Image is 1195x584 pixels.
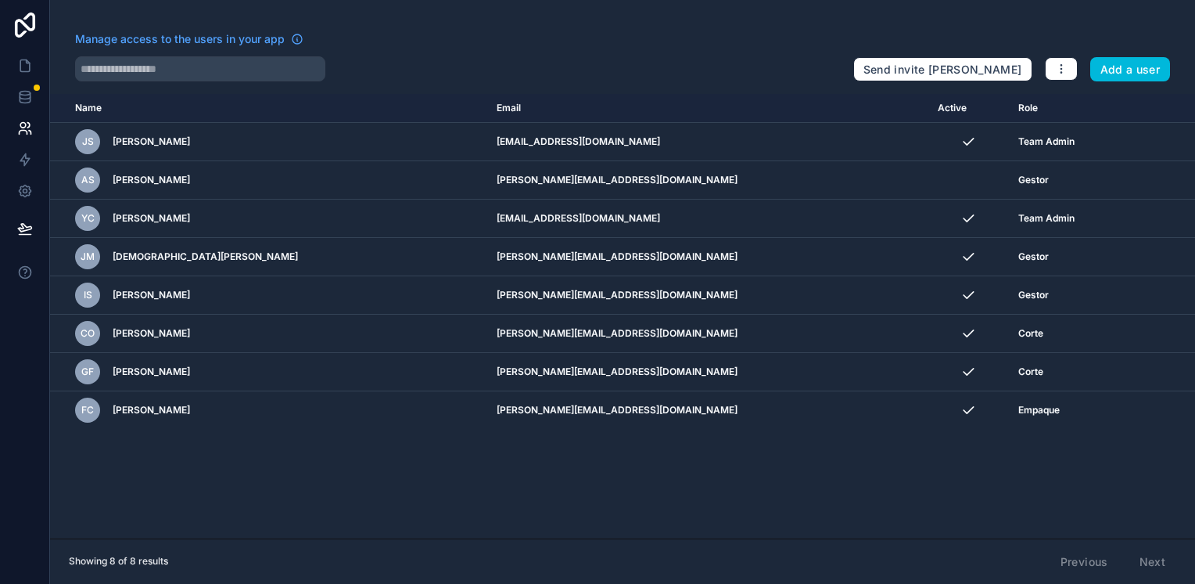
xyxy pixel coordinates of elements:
th: Email [487,94,928,123]
span: [PERSON_NAME] [113,289,190,301]
span: Corte [1018,327,1043,340]
span: Gestor [1018,289,1049,301]
span: js [82,135,94,148]
span: [PERSON_NAME] [113,327,190,340]
span: Empaque [1018,404,1060,416]
td: [PERSON_NAME][EMAIL_ADDRESS][DOMAIN_NAME] [487,353,928,391]
span: [PERSON_NAME] [113,174,190,186]
span: [PERSON_NAME] [113,404,190,416]
td: [PERSON_NAME][EMAIL_ADDRESS][DOMAIN_NAME] [487,161,928,200]
span: Team Admin [1018,135,1075,148]
td: [PERSON_NAME][EMAIL_ADDRESS][DOMAIN_NAME] [487,238,928,276]
th: Role [1009,94,1136,123]
span: Showing 8 of 8 results [69,555,168,568]
th: Name [50,94,487,123]
span: AS [81,174,95,186]
span: GF [81,366,94,378]
span: JM [81,251,95,263]
span: Gestor [1018,174,1049,186]
span: YC [81,212,95,225]
span: Team Admin [1018,212,1075,225]
button: Send invite [PERSON_NAME] [853,57,1032,82]
th: Active [928,94,1010,123]
span: [PERSON_NAME] [113,135,190,148]
div: scrollable content [50,94,1195,539]
span: IS [84,289,92,301]
span: Corte [1018,366,1043,378]
a: Manage access to the users in your app [75,31,303,47]
td: [EMAIL_ADDRESS][DOMAIN_NAME] [487,200,928,238]
span: CO [81,327,95,340]
td: [PERSON_NAME][EMAIL_ADDRESS][DOMAIN_NAME] [487,391,928,430]
span: [PERSON_NAME] [113,212,190,225]
td: [EMAIL_ADDRESS][DOMAIN_NAME] [487,123,928,161]
span: Gestor [1018,251,1049,263]
td: [PERSON_NAME][EMAIL_ADDRESS][DOMAIN_NAME] [487,315,928,353]
button: Add a user [1090,57,1171,82]
span: Manage access to the users in your app [75,31,285,47]
span: [DEMOGRAPHIC_DATA][PERSON_NAME] [113,251,298,263]
span: [PERSON_NAME] [113,366,190,378]
td: [PERSON_NAME][EMAIL_ADDRESS][DOMAIN_NAME] [487,276,928,315]
span: FC [81,404,94,416]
